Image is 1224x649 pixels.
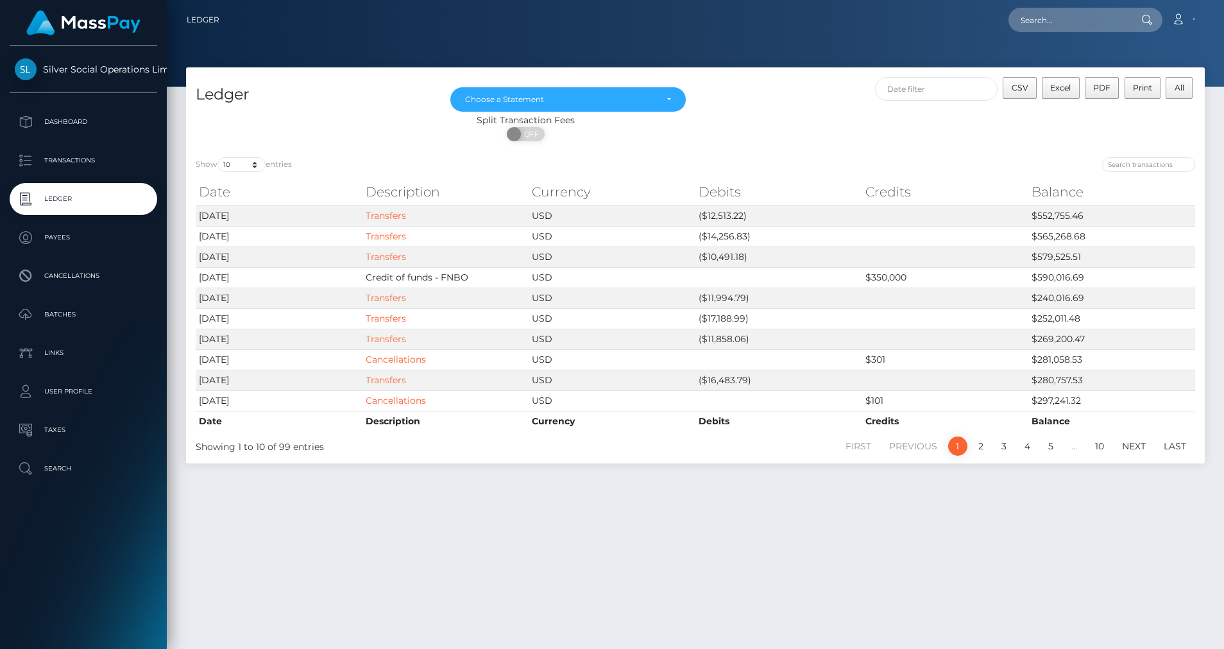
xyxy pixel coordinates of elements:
[366,230,406,242] a: Transfers
[1028,267,1195,288] td: $590,016.69
[1102,157,1195,172] input: Search transactions
[1028,205,1195,226] td: $552,755.46
[10,183,157,215] a: Ledger
[1085,77,1119,99] button: PDF
[15,58,37,80] img: Silver Social Operations Limited
[196,205,362,226] td: [DATE]
[1050,83,1071,92] span: Excel
[10,299,157,331] a: Batches
[529,205,695,226] td: USD
[362,179,529,205] th: Description
[15,266,152,286] p: Cancellations
[875,77,998,101] input: Date filter
[15,382,152,401] p: User Profile
[15,459,152,478] p: Search
[10,337,157,369] a: Links
[529,288,695,308] td: USD
[366,333,406,345] a: Transfers
[971,437,990,456] a: 2
[15,228,152,247] p: Payees
[1028,329,1195,349] td: $269,200.47
[695,205,862,226] td: ($12,513.22)
[15,343,152,363] p: Links
[186,114,865,127] div: Split Transaction Fees
[10,453,157,485] a: Search
[1028,390,1195,411] td: $297,241.32
[217,157,266,172] select: Showentries
[196,349,362,370] td: [DATE]
[366,374,406,386] a: Transfers
[10,64,157,75] span: Silver Social Operations Limited
[1175,83,1184,92] span: All
[695,247,862,267] td: ($10,491.18)
[695,288,862,308] td: ($11,994.79)
[196,267,362,288] td: [DATE]
[1125,77,1161,99] button: Print
[862,179,1029,205] th: Credits
[196,179,362,205] th: Date
[1028,411,1195,431] th: Balance
[994,437,1014,456] a: 3
[196,390,362,411] td: [DATE]
[196,370,362,390] td: [DATE]
[529,329,695,349] td: USD
[366,313,406,324] a: Transfers
[695,370,862,390] td: ($16,483.79)
[1012,83,1028,92] span: CSV
[1042,77,1080,99] button: Excel
[529,179,695,205] th: Currency
[695,411,862,431] th: Debits
[366,292,406,304] a: Transfers
[196,435,601,454] div: Showing 1 to 10 of 99 entries
[15,305,152,324] p: Batches
[514,127,546,141] span: OFF
[862,349,1029,370] td: $301
[529,308,695,329] td: USD
[15,420,152,440] p: Taxes
[529,247,695,267] td: USD
[529,370,695,390] td: USD
[362,267,529,288] td: Credit of funds - FNBO
[862,267,1029,288] td: $350,000
[465,94,656,105] div: Choose a Statement
[1166,77,1193,99] button: All
[1115,437,1153,456] a: Next
[695,308,862,329] td: ($17,188.99)
[695,179,862,205] th: Debits
[10,106,157,138] a: Dashboard
[862,411,1029,431] th: Credits
[187,6,219,33] a: Ledger
[196,288,362,308] td: [DATE]
[10,376,157,408] a: User Profile
[529,349,695,370] td: USD
[529,226,695,247] td: USD
[10,144,157,177] a: Transactions
[695,226,862,247] td: ($14,256.83)
[196,247,362,267] td: [DATE]
[1041,437,1060,456] a: 5
[529,390,695,411] td: USD
[366,395,426,406] a: Cancellations
[366,251,406,263] a: Transfers
[1093,83,1110,92] span: PDF
[366,210,406,221] a: Transfers
[695,329,862,349] td: ($11,858.06)
[450,87,686,112] button: Choose a Statement
[1008,8,1129,32] input: Search...
[196,329,362,349] td: [DATE]
[1028,349,1195,370] td: $281,058.53
[1003,77,1037,99] button: CSV
[1028,370,1195,390] td: $280,757.53
[529,267,695,288] td: USD
[196,411,362,431] th: Date
[196,226,362,247] td: [DATE]
[1017,437,1037,456] a: 4
[196,157,292,172] label: Show entries
[10,414,157,446] a: Taxes
[15,112,152,132] p: Dashboard
[1028,247,1195,267] td: $579,525.51
[1088,437,1111,456] a: 10
[196,83,431,106] h4: Ledger
[1028,226,1195,247] td: $565,268.68
[529,411,695,431] th: Currency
